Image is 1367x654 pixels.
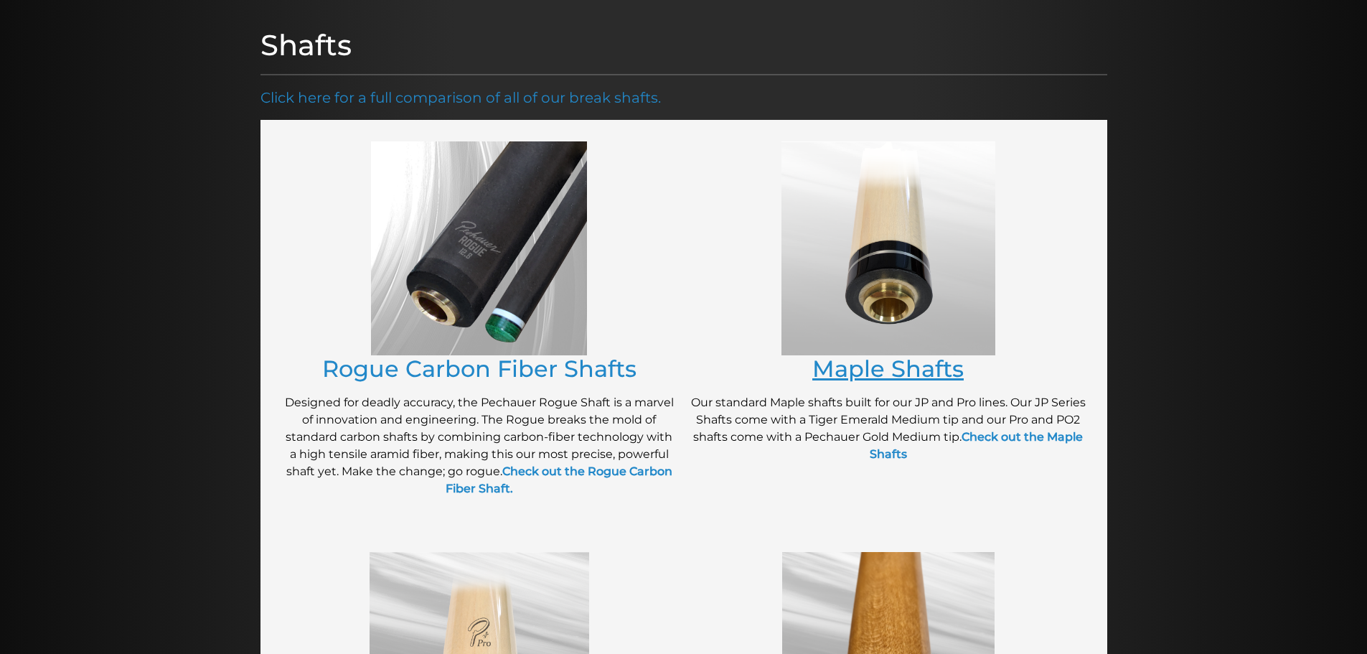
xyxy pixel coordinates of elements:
a: Maple Shafts [812,355,964,383]
a: Check out the Maple Shafts [870,430,1084,461]
a: Click here for a full comparison of all of our break shafts. [260,89,661,106]
a: Rogue Carbon Fiber Shafts [322,355,636,383]
h1: Shafts [260,28,1107,62]
p: Designed for deadly accuracy, the Pechauer Rogue Shaft is a marvel of innovation and engineering.... [282,394,677,497]
p: Our standard Maple shafts built for our JP and Pro lines. Our JP Series Shafts come with a Tiger ... [691,394,1086,463]
a: Check out the Rogue Carbon Fiber Shaft. [446,464,672,495]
